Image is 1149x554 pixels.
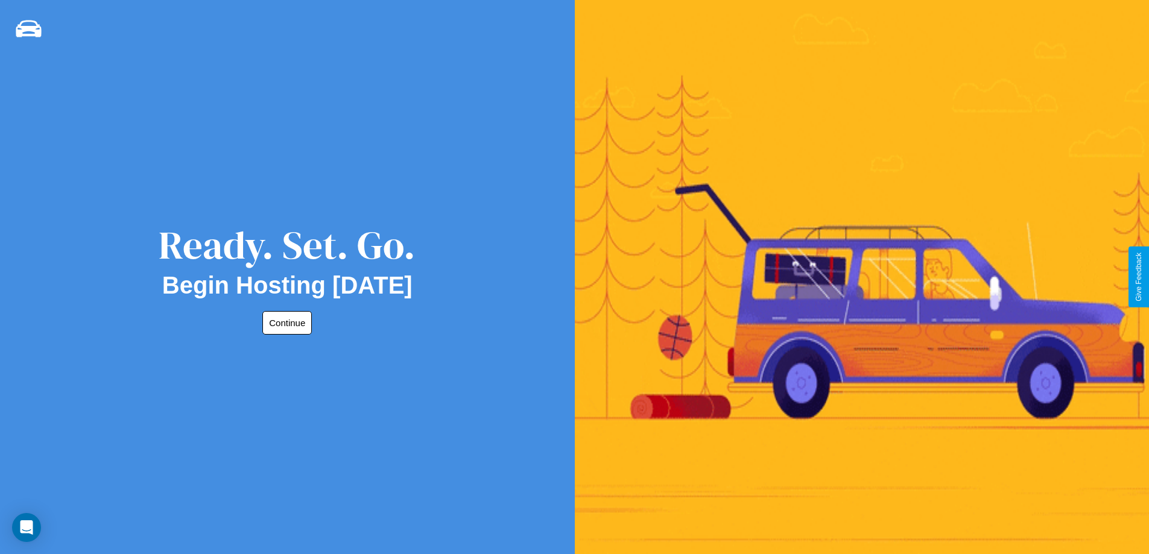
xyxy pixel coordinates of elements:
h2: Begin Hosting [DATE] [162,272,413,299]
button: Continue [262,311,312,335]
div: Open Intercom Messenger [12,513,41,542]
div: Ready. Set. Go. [159,218,416,272]
div: Give Feedback [1135,253,1143,301]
